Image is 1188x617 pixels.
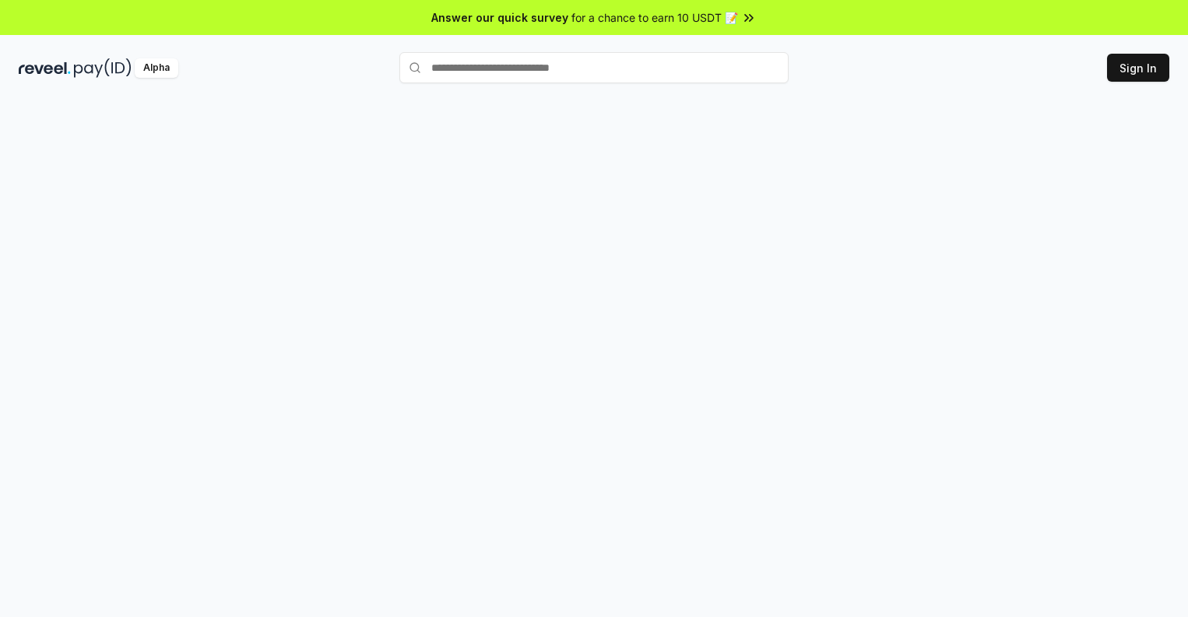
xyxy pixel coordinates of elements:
[1107,54,1169,82] button: Sign In
[431,9,568,26] span: Answer our quick survey
[571,9,738,26] span: for a chance to earn 10 USDT 📝
[135,58,178,78] div: Alpha
[19,58,71,78] img: reveel_dark
[74,58,132,78] img: pay_id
